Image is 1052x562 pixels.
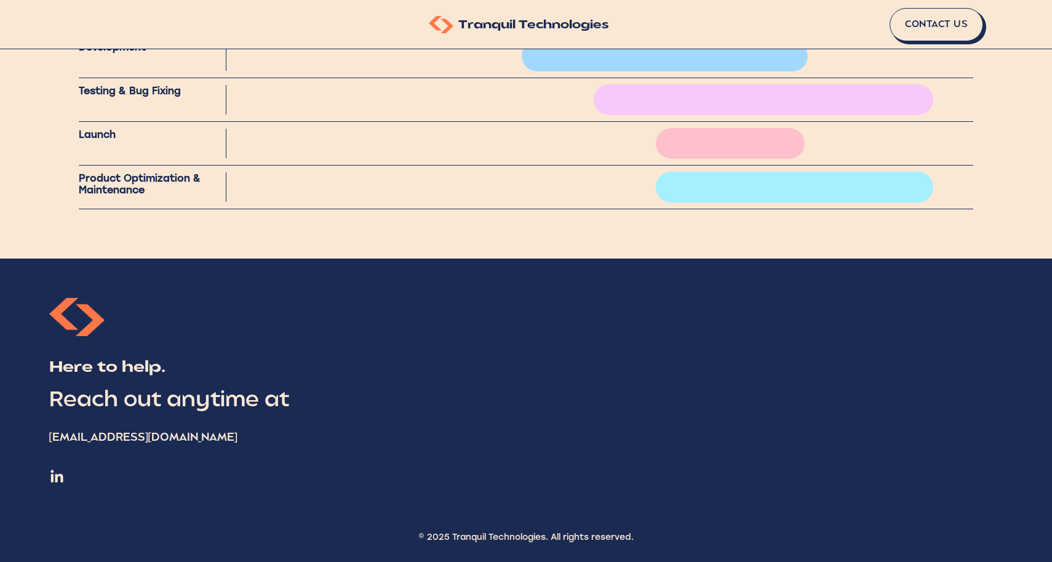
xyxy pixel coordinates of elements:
a: Contact Us [890,8,983,41]
img: Linkedin [49,468,65,484]
div: Product Optimization & Maintenance [79,172,226,202]
div: Here to help. [49,361,1003,375]
div: [EMAIL_ADDRESS][DOMAIN_NAME] [49,433,1003,444]
div: Launch [79,129,226,158]
img: Tranquil Technologies Logo [429,16,453,33]
img: Tranquil Technologies Logo [49,298,105,336]
div: Testing & Bug Fixing [79,85,226,114]
div: Reach out anytime at [49,390,1003,412]
div: © 2025 Tranquil Technologies. All rights reserved. [49,532,1003,542]
span: Tranquil Technologies [458,20,609,31]
div: Development [79,41,226,71]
